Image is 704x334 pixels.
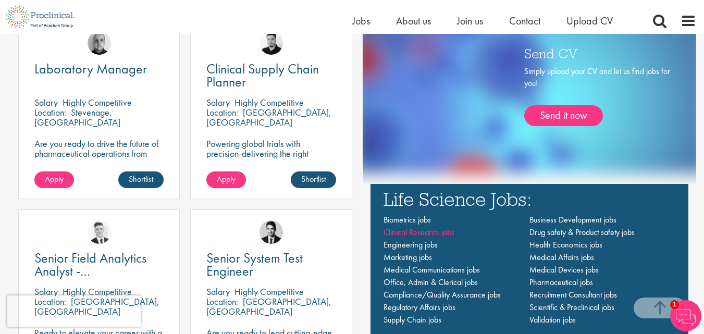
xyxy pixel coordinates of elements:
a: Marketing jobs [384,252,432,263]
a: About us [396,14,431,28]
span: Salary [206,286,230,298]
a: Pharmaceutical jobs [529,277,593,288]
a: Medical Devices jobs [529,264,599,275]
span: 1 [670,300,679,309]
a: Laboratory Manager [34,63,164,76]
a: Join us [457,14,483,28]
a: Medical Affairs jobs [529,252,594,263]
a: Shortlist [118,171,164,188]
a: Upload CV [566,14,613,28]
a: Apply [34,171,74,188]
nav: Main navigation [384,214,676,326]
a: Engineering jobs [384,239,438,250]
a: Clinical Research jobs [384,227,454,238]
span: Location: [34,106,66,118]
a: Supply Chain jobs [384,314,441,325]
a: Validation jobs [529,314,576,325]
img: Harry Budge [88,31,111,55]
div: Simply upload your CV and let us find jobs for you! [524,66,670,126]
p: [GEOGRAPHIC_DATA], [GEOGRAPHIC_DATA] [206,106,331,128]
p: Powering global trials with precision-delivering the right materials, at the right time, every time. [206,139,336,178]
span: Clinical Supply Chain Planner [206,60,319,91]
a: Recruitment Consultant jobs [529,289,617,300]
h3: Send CV [524,46,670,60]
span: Salary [206,96,230,108]
a: Clinical Supply Chain Planner [206,63,336,89]
img: Chatbot [670,300,701,331]
a: Biometrics jobs [384,214,431,225]
img: Anderson Maldonado [260,31,283,55]
span: Apply [45,174,64,184]
a: Apply [206,171,246,188]
a: Drug safety & Product safety jobs [529,227,635,238]
a: Regulatory Affairs jobs [384,302,455,313]
a: Senior Field Analytics Analyst - [GEOGRAPHIC_DATA] and [GEOGRAPHIC_DATA] [34,252,164,278]
span: Salary [34,96,58,108]
span: Senior System Test Engineer [206,249,303,280]
a: Medical Communications jobs [384,264,480,275]
a: Compliance/Quality Assurance jobs [384,289,501,300]
iframe: reCAPTCHA [7,295,141,327]
p: Highly Competitive [63,286,132,298]
p: Stevenage, [GEOGRAPHIC_DATA] [34,106,120,128]
span: Location: [206,295,238,307]
p: Highly Competitive [63,96,132,108]
a: Senior System Test Engineer [206,252,336,278]
a: Jobs [352,14,370,28]
img: Nicolas Daniel [88,220,111,244]
a: Send it now [524,105,603,126]
span: Laboratory Manager [34,60,147,78]
a: Shortlist [291,171,336,188]
a: Health Economics jobs [529,239,602,250]
span: Location: [206,106,238,118]
p: Highly Competitive [234,96,304,108]
a: Contact [509,14,540,28]
p: [GEOGRAPHIC_DATA], [GEOGRAPHIC_DATA] [206,295,331,317]
span: Apply [217,174,236,184]
img: Thomas Wenig [260,220,283,244]
a: Office, Admin & Clerical jobs [384,277,478,288]
a: Business Development jobs [529,214,616,225]
span: Salary [34,286,58,298]
h3: Life Science Jobs: [384,189,676,208]
p: Are you ready to drive the future of pharmaceutical operations from behind the scenes? Looking to... [34,139,164,188]
p: Highly Competitive [234,286,304,298]
a: Scientific & Preclinical jobs [529,302,614,313]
